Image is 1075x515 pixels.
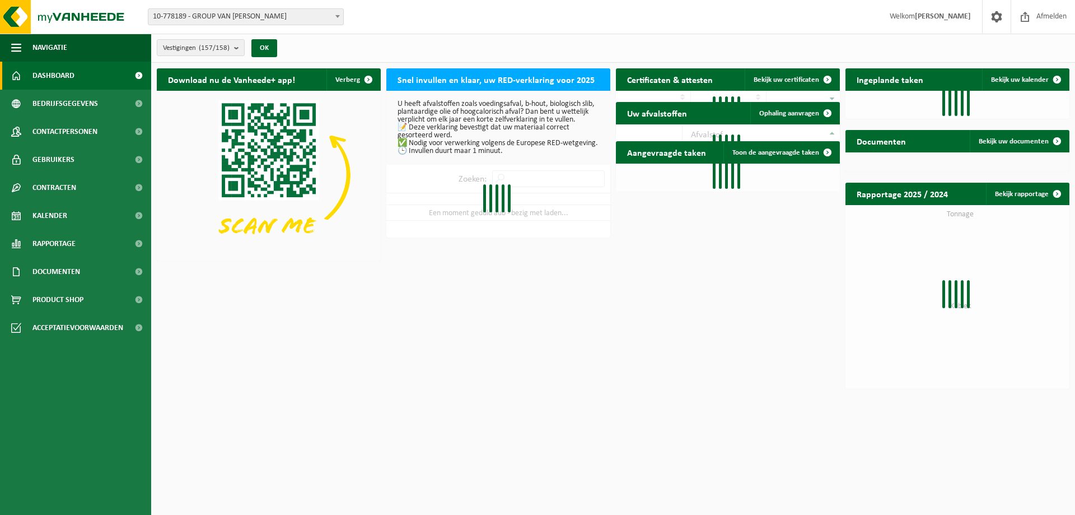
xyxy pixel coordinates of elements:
h2: Certificaten & attesten [616,68,724,90]
span: Bekijk uw documenten [979,138,1049,145]
button: Verberg [326,68,380,91]
a: Bekijk uw documenten [970,130,1068,152]
span: 10-778189 - GROUP VAN MARCKE [148,8,344,25]
p: U heeft afvalstoffen zoals voedingsafval, b-hout, biologisch slib, plantaardige olie of hoogcalor... [398,100,599,155]
span: Dashboard [32,62,74,90]
span: Navigatie [32,34,67,62]
h2: Rapportage 2025 / 2024 [845,183,959,205]
a: Bekijk uw kalender [982,68,1068,91]
h2: Documenten [845,130,917,152]
span: Acceptatievoorwaarden [32,314,123,342]
span: Bedrijfsgegevens [32,90,98,118]
a: Ophaling aanvragen [750,102,839,124]
h2: Aangevraagde taken [616,141,717,163]
h2: Snel invullen en klaar, uw RED-verklaring voor 2025 [386,68,606,90]
span: Kalender [32,202,67,230]
span: Toon de aangevraagde taken [732,149,819,156]
span: Bekijk uw certificaten [754,76,819,83]
img: Download de VHEPlus App [157,91,381,259]
span: Gebruikers [32,146,74,174]
span: Product Shop [32,286,83,314]
span: Vestigingen [163,40,230,57]
count: (157/158) [199,44,230,52]
a: Toon de aangevraagde taken [723,141,839,164]
span: Contracten [32,174,76,202]
span: Documenten [32,258,80,286]
a: Bekijk uw certificaten [745,68,839,91]
span: Contactpersonen [32,118,97,146]
span: 10-778189 - GROUP VAN MARCKE [148,9,343,25]
button: Vestigingen(157/158) [157,39,245,56]
span: Rapportage [32,230,76,258]
span: Verberg [335,76,360,83]
span: Ophaling aanvragen [759,110,819,117]
a: Bekijk rapportage [986,183,1068,205]
h2: Uw afvalstoffen [616,102,698,124]
strong: [PERSON_NAME] [915,12,971,21]
button: OK [251,39,277,57]
h2: Download nu de Vanheede+ app! [157,68,306,90]
h2: Ingeplande taken [845,68,934,90]
span: Bekijk uw kalender [991,76,1049,83]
